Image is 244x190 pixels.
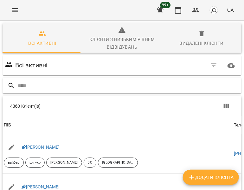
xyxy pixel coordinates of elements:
[209,6,218,15] img: avatar_s.png
[10,100,130,112] div: 4360 Клієнт(ів)
[160,2,171,8] span: 99+
[3,96,241,116] div: Table Toolbar
[84,158,96,168] div: ВС
[15,60,48,70] h6: Всі активні
[22,184,60,189] a: [PERSON_NAME]
[180,39,224,47] div: Видалені клієнти
[29,160,41,166] p: шч укр
[183,170,239,185] button: Додати клієнта
[4,121,231,129] span: ПІБ
[102,160,134,166] p: [GEOGRAPHIC_DATA]
[225,4,236,16] button: UA
[8,160,20,166] p: вайбер
[219,98,234,114] button: Вигляд колонок
[188,173,234,181] span: Додати клієнта
[4,158,24,168] div: вайбер
[46,158,82,168] div: [PERSON_NAME]
[86,36,158,51] div: Клієнти з низьким рівнем відвідувань
[29,39,56,47] div: Всі активні
[88,160,92,166] p: ВС
[4,121,11,129] div: ПІБ
[8,3,23,18] button: Menu
[22,145,60,150] a: [PERSON_NAME]
[4,121,11,129] div: Sort
[98,158,138,168] div: [GEOGRAPHIC_DATA]
[50,160,78,166] p: [PERSON_NAME]
[227,7,234,13] span: UA
[25,158,45,168] div: шч укр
